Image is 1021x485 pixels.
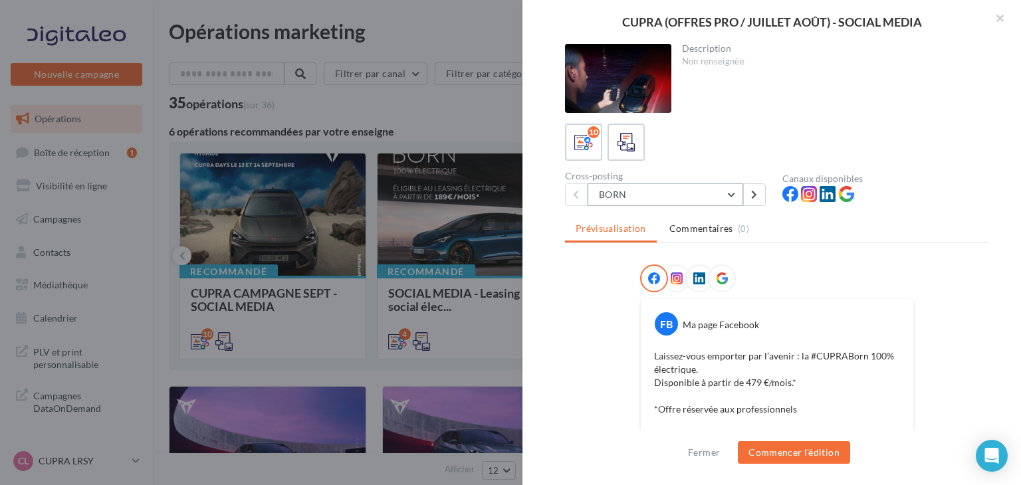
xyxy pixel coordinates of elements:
button: BORN [588,183,743,206]
div: FB [655,312,678,336]
div: Canaux disponibles [782,174,989,183]
div: Open Intercom Messenger [976,440,1008,472]
div: Ma page Facebook [683,318,759,332]
button: Commencer l'édition [738,441,850,464]
button: Fermer [683,444,725,460]
div: Cross-posting [565,171,772,181]
div: Description [682,44,979,53]
p: Laissez-vous emporter par l’avenir : la #CUPRABorn 100% électrique. Disponible à partir de 479 €/... [654,349,900,416]
div: 10 [588,126,600,138]
span: Commentaires [669,222,733,235]
span: (0) [738,223,749,234]
div: CUPRA (OFFRES PRO / JUILLET AOÛT) - SOCIAL MEDIA [544,16,1000,28]
div: Non renseignée [682,56,979,68]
